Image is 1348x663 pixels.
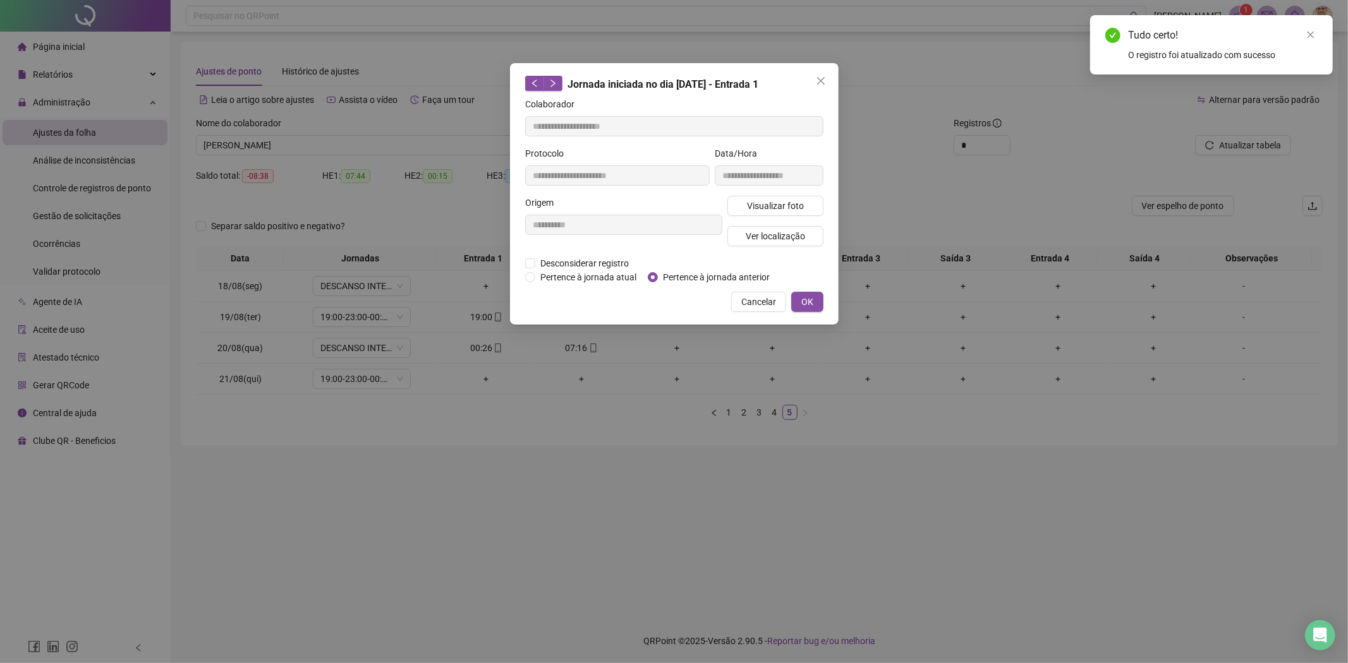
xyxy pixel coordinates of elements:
span: close [816,76,826,86]
div: Jornada iniciada no dia [DATE] - Entrada 1 [525,76,823,92]
button: OK [791,292,823,312]
button: Cancelar [731,292,786,312]
button: Close [811,71,831,91]
span: Pertence à jornada atual [535,270,641,284]
span: right [549,79,557,88]
span: Visualizar foto [746,199,803,213]
span: Desconsiderar registro [535,256,634,270]
button: Ver localização [727,226,823,246]
div: O registro foi atualizado com sucesso [1128,48,1318,62]
span: Ver localização [745,229,805,243]
span: OK [801,295,813,309]
label: Protocolo [525,146,572,160]
button: right [543,76,562,91]
button: Visualizar foto [727,196,823,216]
label: Data/Hora [715,146,765,160]
span: close [1306,30,1315,39]
span: Pertence à jornada anterior [658,270,775,284]
span: check-circle [1105,28,1120,43]
button: left [525,76,544,91]
a: Close [1304,28,1318,42]
div: Open Intercom Messenger [1305,620,1335,650]
span: Cancelar [741,295,776,309]
span: left [530,79,539,88]
label: Origem [525,196,562,210]
div: Tudo certo! [1128,28,1318,43]
label: Colaborador [525,97,583,111]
